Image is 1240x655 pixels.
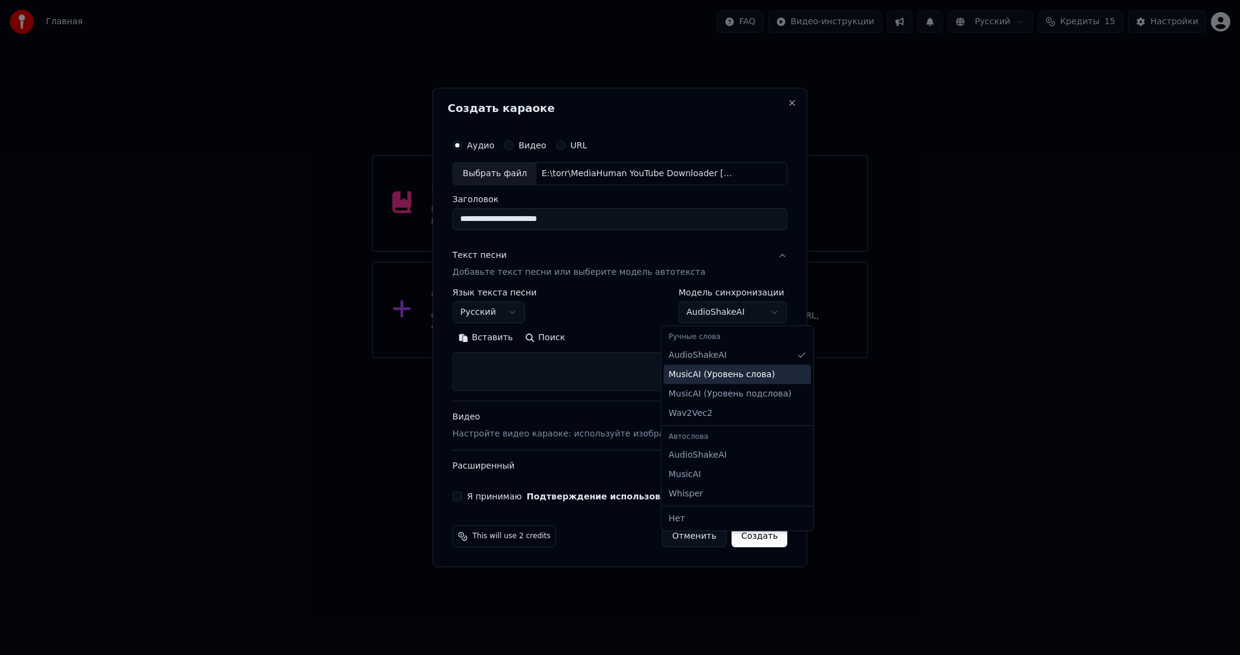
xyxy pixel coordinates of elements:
span: Wav2Vec2 [668,407,712,420]
span: Нет [668,512,685,524]
div: Ручные слова [664,329,811,346]
span: Whisper [668,487,703,499]
span: MusicAI [668,468,701,480]
span: AudioShakeAI [668,349,727,361]
span: MusicAI ( Уровень подслова ) [668,388,791,400]
span: MusicAI ( Уровень слова ) [668,369,775,381]
div: Автослова [664,429,811,446]
span: AudioShakeAI [668,449,727,461]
